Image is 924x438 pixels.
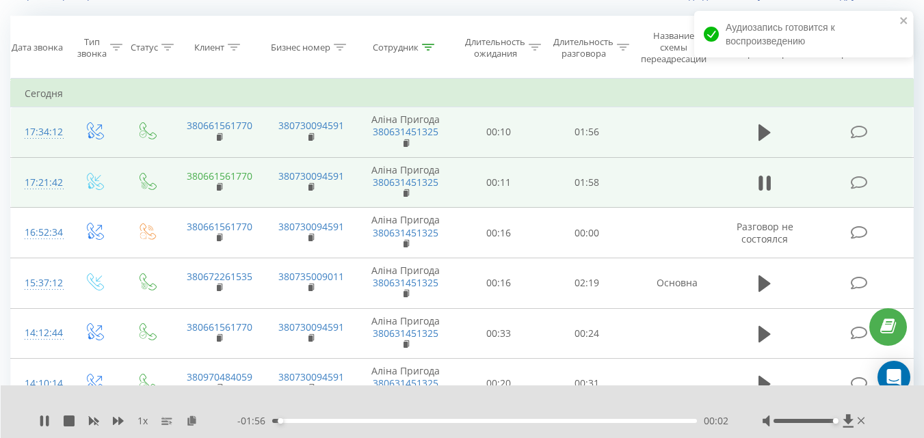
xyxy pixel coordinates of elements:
td: Аліна Пригода [356,157,455,208]
td: 00:24 [543,308,631,359]
div: Дата звонка [12,42,63,53]
td: Аліна Пригода [356,107,455,158]
div: Клиент [194,42,224,53]
span: 1 x [137,414,148,428]
div: 17:34:12 [25,119,53,146]
div: Accessibility label [833,418,839,424]
td: 00:16 [455,258,543,308]
td: Основна [631,258,723,308]
span: - 01:56 [237,414,272,428]
td: 00:11 [455,157,543,208]
a: 380970484059 [187,370,252,383]
td: Аліна Пригода [356,258,455,308]
div: Аудиозапись готовится к воспроизведению [694,11,913,57]
a: 380631451325 [373,125,438,138]
span: Разговор не состоялся [737,220,793,245]
a: 380631451325 [373,176,438,189]
button: close [899,15,909,28]
a: 380631451325 [373,226,438,239]
td: 00:33 [455,308,543,359]
div: 15:37:12 [25,270,53,297]
a: 380661561770 [187,220,252,233]
div: 14:10:14 [25,370,53,397]
a: 380631451325 [373,276,438,289]
a: 380735009011 [278,270,344,283]
div: Длительность ожидания [465,36,525,59]
div: Open Intercom Messenger [877,361,910,394]
div: 17:21:42 [25,169,53,196]
td: 00:10 [455,107,543,158]
td: Аліна Пригода [356,359,455,409]
a: 380730094591 [278,320,344,333]
td: 00:20 [455,359,543,409]
span: 00:02 [704,414,728,428]
td: 02:19 [543,258,631,308]
td: 00:31 [543,359,631,409]
a: 380730094591 [278,119,344,132]
td: 00:00 [543,208,631,258]
div: Сотрудник [373,42,419,53]
td: 01:56 [543,107,631,158]
div: Бизнес номер [271,42,330,53]
td: Аліна Пригода [356,208,455,258]
div: Статус [131,42,158,53]
div: Accessibility label [278,418,283,424]
td: Сегодня [11,80,914,107]
a: 380661561770 [187,119,252,132]
a: 380661561770 [187,320,252,333]
a: 380730094591 [278,169,344,182]
div: 16:52:34 [25,219,53,246]
div: Тип звонка [77,36,107,59]
td: 00:16 [455,208,543,258]
a: 380672261535 [187,270,252,283]
a: 380631451325 [373,327,438,340]
td: Аліна Пригода [356,308,455,359]
a: 380730094591 [278,370,344,383]
td: 01:58 [543,157,631,208]
a: 380730094591 [278,220,344,233]
div: 14:12:44 [25,320,53,346]
a: 380661561770 [187,169,252,182]
a: 380631451325 [373,377,438,389]
div: Название схемы переадресации [641,30,707,65]
div: Длительность разговора [553,36,613,59]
